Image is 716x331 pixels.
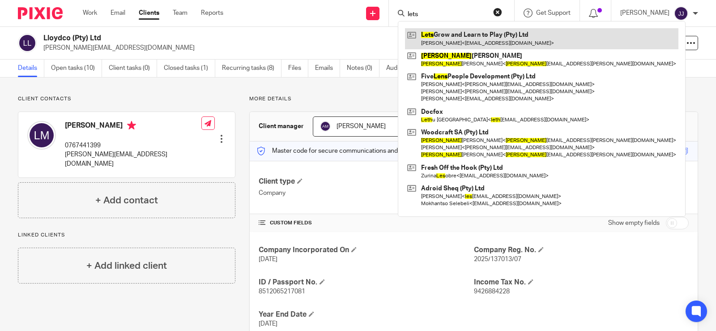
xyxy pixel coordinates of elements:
[259,288,305,295] span: 8512065217081
[474,256,521,262] span: 2025/137013/07
[608,219,660,228] label: Show empty fields
[109,60,157,77] a: Client tasks (0)
[222,60,281,77] a: Recurring tasks (8)
[249,95,698,103] p: More details
[83,9,97,17] a: Work
[43,34,470,43] h2: Lloydco (Pty) Ltd
[65,150,201,168] p: [PERSON_NAME][EMAIL_ADDRESS][DOMAIN_NAME]
[18,7,63,19] img: Pixie
[620,9,669,17] p: [PERSON_NAME]
[337,123,386,129] span: [PERSON_NAME]
[386,60,421,77] a: Audit logs
[18,95,235,103] p: Client contacts
[256,146,411,155] p: Master code for secure communications and files
[259,189,473,198] p: Company
[474,278,689,287] h4: Income Tax No.
[27,121,56,150] img: svg%3E
[51,60,102,77] a: Open tasks (10)
[18,232,235,239] p: Linked clients
[347,60,379,77] a: Notes (0)
[111,9,125,17] a: Email
[315,60,340,77] a: Emails
[127,121,136,130] i: Primary
[493,8,502,17] button: Clear
[407,11,487,19] input: Search
[259,122,304,131] h3: Client manager
[86,259,167,273] h4: + Add linked client
[474,245,689,255] h4: Company Reg. No.
[173,9,188,17] a: Team
[259,278,473,287] h4: ID / Passport No.
[259,245,473,255] h4: Company Incorporated On
[288,60,308,77] a: Files
[320,121,331,132] img: svg%3E
[65,141,201,150] p: 0767441399
[18,60,44,77] a: Details
[259,177,473,186] h4: Client type
[474,288,510,295] span: 9426884228
[201,9,223,17] a: Reports
[259,310,473,319] h4: Year End Date
[139,9,159,17] a: Clients
[674,6,688,21] img: svg%3E
[259,256,277,262] span: [DATE]
[259,321,277,327] span: [DATE]
[43,43,576,52] p: [PERSON_NAME][EMAIL_ADDRESS][DOMAIN_NAME]
[536,10,571,16] span: Get Support
[164,60,215,77] a: Closed tasks (1)
[65,121,201,132] h4: [PERSON_NAME]
[18,34,37,52] img: svg%3E
[259,219,473,227] h4: CUSTOM FIELDS
[95,193,158,207] h4: + Add contact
